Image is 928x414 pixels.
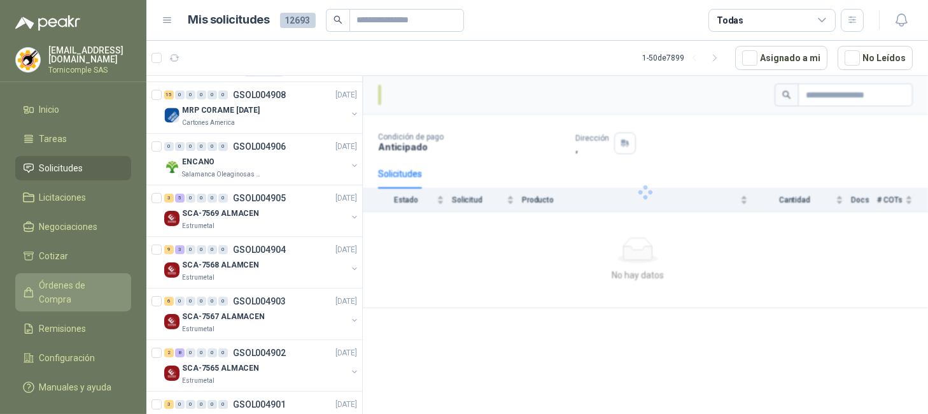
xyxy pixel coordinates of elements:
[186,142,195,151] div: 0
[15,185,131,210] a: Licitaciones
[164,108,179,123] img: Company Logo
[335,192,357,204] p: [DATE]
[15,317,131,341] a: Remisiones
[207,142,217,151] div: 0
[186,348,195,357] div: 0
[207,90,217,99] div: 0
[164,366,179,381] img: Company Logo
[197,400,206,409] div: 0
[207,348,217,357] div: 0
[186,245,195,254] div: 0
[233,348,286,357] p: GSOL004902
[335,347,357,359] p: [DATE]
[218,348,228,357] div: 0
[838,46,913,70] button: No Leídos
[164,242,360,283] a: 9 3 0 0 0 0 GSOL004904[DATE] Company LogoSCA-7568 ALAMCENEstrumetal
[39,249,69,263] span: Cotizar
[197,142,206,151] div: 0
[182,362,259,375] p: SCA-7565 ALMACEN
[16,48,40,72] img: Company Logo
[197,297,206,306] div: 0
[218,142,228,151] div: 0
[175,348,185,357] div: 8
[233,297,286,306] p: GSOL004903
[335,141,357,153] p: [DATE]
[164,159,179,175] img: Company Logo
[717,13,743,27] div: Todas
[15,244,131,268] a: Cotizar
[164,190,360,231] a: 3 5 0 0 0 0 GSOL004905[DATE] Company LogoSCA-7569 ALMACENEstrumetal
[233,194,286,203] p: GSOL004905
[15,156,131,180] a: Solicitudes
[182,311,265,323] p: SCA-7567 ALAMACEN
[335,244,357,256] p: [DATE]
[39,132,67,146] span: Tareas
[182,156,214,168] p: ENCANO
[164,90,174,99] div: 15
[218,245,228,254] div: 0
[335,399,357,411] p: [DATE]
[197,90,206,99] div: 0
[15,273,131,311] a: Órdenes de Compra
[39,161,83,175] span: Solicitudes
[15,215,131,239] a: Negociaciones
[164,348,174,357] div: 2
[197,194,206,203] div: 0
[15,15,80,31] img: Logo peakr
[207,400,217,409] div: 0
[188,11,270,29] h1: Mis solicitudes
[164,345,360,386] a: 2 8 0 0 0 0 GSOL004902[DATE] Company LogoSCA-7565 ALMACENEstrumetal
[164,245,174,254] div: 9
[233,400,286,409] p: GSOL004901
[175,400,185,409] div: 0
[182,221,214,231] p: Estrumetal
[197,245,206,254] div: 0
[197,348,206,357] div: 0
[39,322,87,336] span: Remisiones
[15,375,131,399] a: Manuales y ayuda
[233,90,286,99] p: GSOL004908
[186,194,195,203] div: 0
[280,13,316,28] span: 12693
[207,194,217,203] div: 0
[186,90,195,99] div: 0
[164,297,174,306] div: 6
[335,296,357,308] p: [DATE]
[175,245,185,254] div: 3
[164,194,174,203] div: 3
[182,273,214,283] p: Estrumetal
[48,46,131,64] p: [EMAIL_ADDRESS][DOMAIN_NAME]
[39,380,112,394] span: Manuales y ayuda
[182,169,262,180] p: Salamanca Oleaginosas SAS
[175,90,185,99] div: 0
[175,142,185,151] div: 0
[735,46,827,70] button: Asignado a mi
[186,400,195,409] div: 0
[218,297,228,306] div: 0
[175,194,185,203] div: 5
[164,400,174,409] div: 3
[182,259,259,271] p: SCA-7568 ALAMCEN
[164,262,179,278] img: Company Logo
[164,87,360,128] a: 15 0 0 0 0 0 GSOL004908[DATE] Company LogoMRP CORAME [DATE]Cartones America
[164,142,174,151] div: 0
[164,139,360,180] a: 0 0 0 0 0 0 GSOL004906[DATE] Company LogoENCANOSalamanca Oleaginosas SAS
[39,351,95,365] span: Configuración
[48,66,131,74] p: Tornicomple SAS
[164,294,360,334] a: 6 0 0 0 0 0 GSOL004903[DATE] Company LogoSCA-7567 ALAMACENEstrumetal
[175,297,185,306] div: 0
[182,104,260,117] p: MRP CORAME [DATE]
[207,297,217,306] div: 0
[218,90,228,99] div: 0
[207,245,217,254] div: 0
[39,103,60,117] span: Inicio
[15,97,131,122] a: Inicio
[186,297,195,306] div: 0
[334,15,342,24] span: search
[15,127,131,151] a: Tareas
[39,278,119,306] span: Órdenes de Compra
[39,220,98,234] span: Negociaciones
[642,48,725,68] div: 1 - 50 de 7899
[335,89,357,101] p: [DATE]
[182,208,259,220] p: SCA-7569 ALMACEN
